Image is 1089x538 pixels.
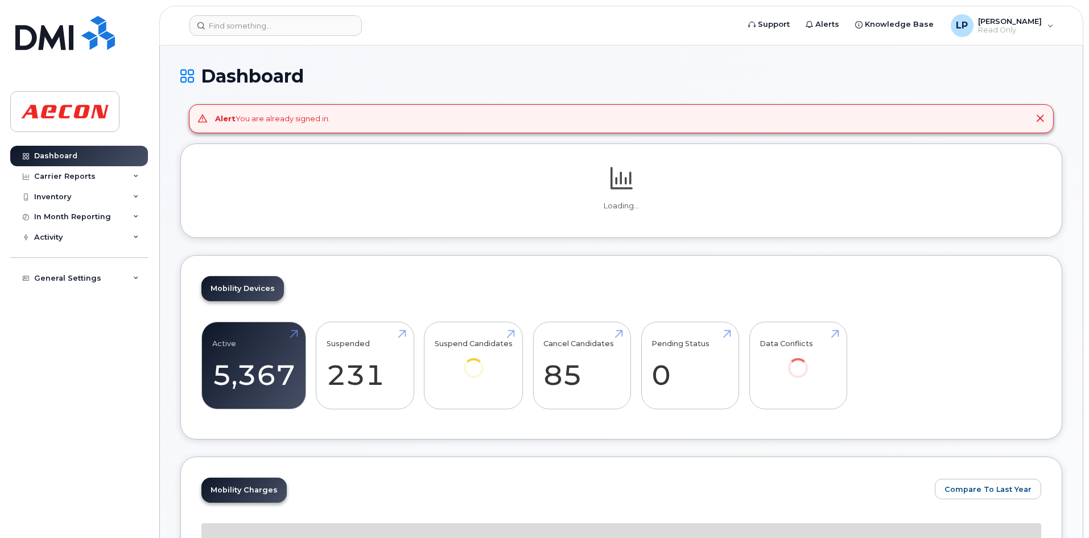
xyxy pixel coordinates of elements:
button: Compare To Last Year [935,479,1041,499]
a: Mobility Devices [201,276,284,301]
a: Cancel Candidates 85 [543,328,620,403]
a: Suspended 231 [327,328,403,403]
a: Data Conflicts [760,328,836,393]
p: Loading... [201,201,1041,211]
a: Active 5,367 [212,328,295,403]
h1: Dashboard [180,66,1062,86]
a: Suspend Candidates [435,328,513,393]
span: Compare To Last Year [944,484,1032,495]
strong: Alert [215,114,236,123]
div: You are already signed in. [215,113,330,124]
a: Mobility Charges [201,478,287,503]
a: Pending Status 0 [651,328,728,403]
